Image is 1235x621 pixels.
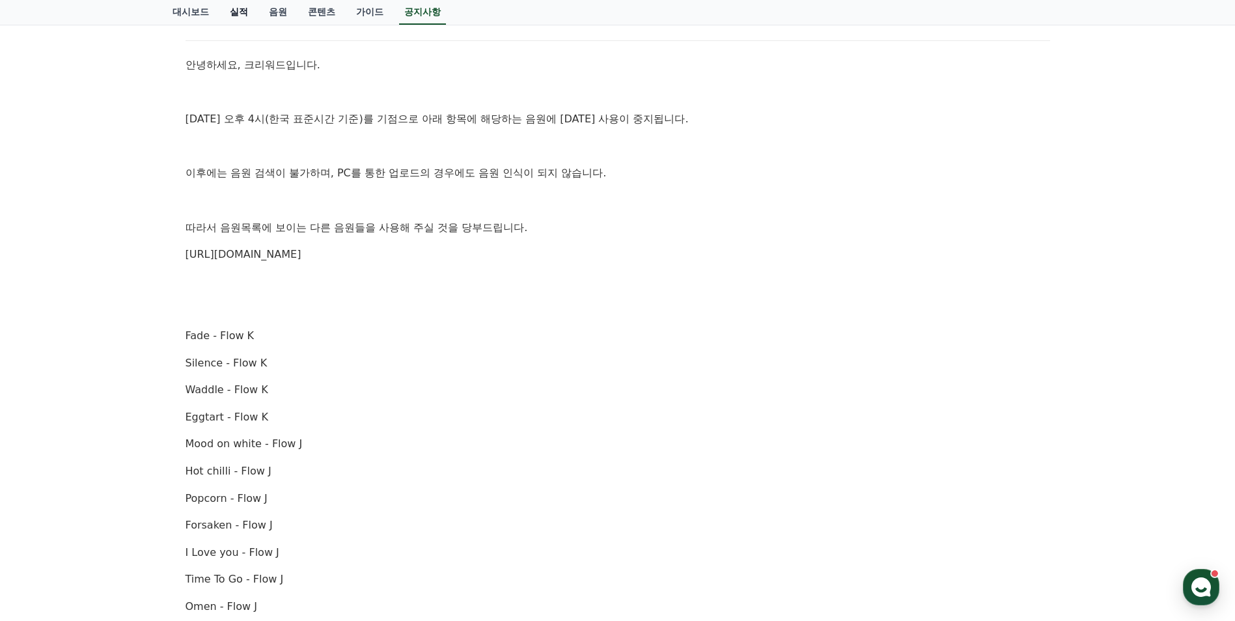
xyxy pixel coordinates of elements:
[186,409,1050,426] p: Eggtart - Flow K
[4,413,86,445] a: 홈
[186,490,1050,507] p: Popcorn - Flow J
[186,435,1050,452] p: Mood on white - Flow J
[186,381,1050,398] p: Waddle - Flow K
[186,57,1050,74] p: 안녕하세요, 크리워드입니다.
[186,219,1050,236] p: 따라서 음원목록에 보이는 다른 음원들을 사용해 주실 것을 당부드립니다.
[168,413,250,445] a: 설정
[186,355,1050,372] p: Silence - Flow K
[186,571,1050,588] p: Time To Go - Flow J
[186,463,1050,480] p: Hot chilli - Flow J
[186,598,1050,615] p: Omen - Flow J
[41,432,49,443] span: 홈
[186,111,1050,128] p: [DATE] 오후 4시(한국 표준시간 기준)를 기점으로 아래 항목에 해당하는 음원에 [DATE] 사용이 중지됩니다.
[201,432,217,443] span: 설정
[86,413,168,445] a: 대화
[186,248,301,260] a: [URL][DOMAIN_NAME]
[186,327,1050,344] p: Fade - Flow K
[186,165,1050,182] p: 이후에는 음원 검색이 불가하며, PC를 통한 업로드의 경우에도 음원 인식이 되지 않습니다.
[119,433,135,443] span: 대화
[186,544,1050,561] p: I Love you - Flow J
[186,517,1050,534] p: Forsaken - Flow J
